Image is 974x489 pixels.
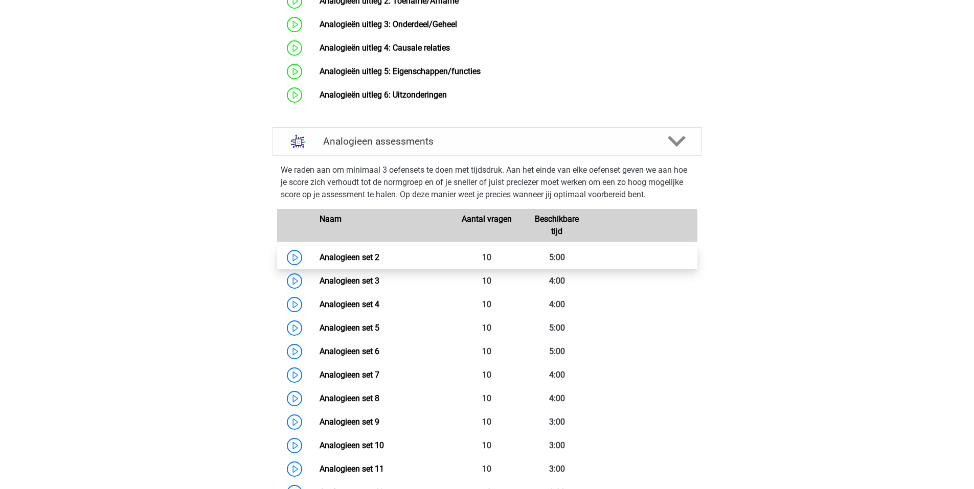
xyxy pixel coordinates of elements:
a: Analogieen set 3 [320,276,379,286]
a: Analogieen set 9 [320,417,379,427]
a: Analogieen set 2 [320,252,379,262]
a: Analogieen set 11 [320,464,384,474]
div: Aantal vragen [452,213,522,238]
a: Analogieën uitleg 3: Onderdeel/Geheel [320,19,457,29]
a: Analogieen set 7 [320,370,379,380]
a: Analogieen set 5 [320,323,379,333]
a: Analogieën uitleg 4: Causale relaties [320,43,450,53]
p: We raden aan om minimaal 3 oefensets te doen met tijdsdruk. Aan het einde van elke oefenset geven... [281,164,694,201]
img: analogieen assessments [285,128,311,154]
a: Analogieën uitleg 6: Uitzonderingen [320,90,447,100]
div: Beschikbare tijd [522,213,592,238]
h4: Analogieen assessments [323,135,651,147]
a: Analogieen set 6 [320,346,379,356]
div: Naam [312,213,452,238]
a: assessments Analogieen assessments [268,127,706,156]
a: Analogieen set 4 [320,299,379,309]
a: Analogieen set 10 [320,440,384,450]
a: Analogieen set 8 [320,393,379,403]
a: Analogieën uitleg 5: Eigenschappen/functies [320,66,481,76]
